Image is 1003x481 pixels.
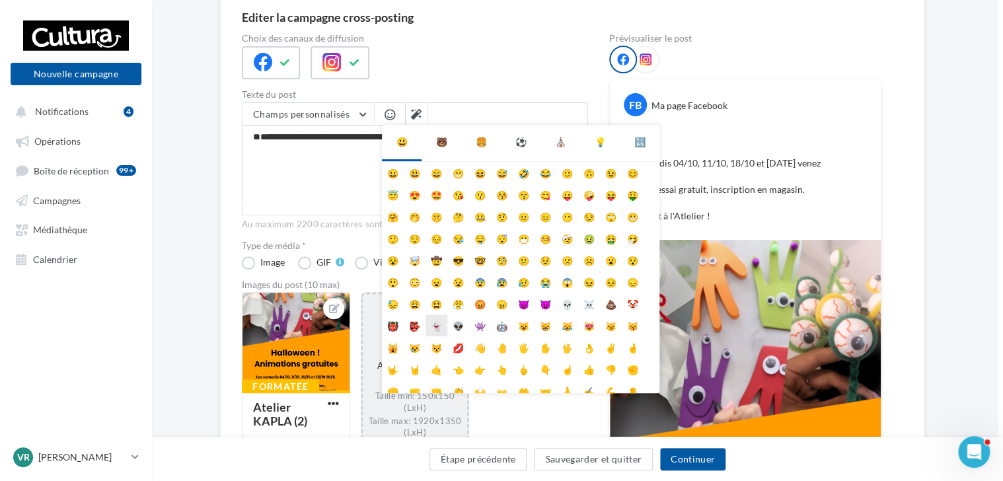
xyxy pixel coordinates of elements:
div: 😃 [396,135,408,149]
li: 👽 [447,314,469,336]
li: 😿 [404,336,426,358]
li: 😧 [447,271,469,293]
li: 🤓 [469,249,491,271]
li: 👆 [491,358,513,380]
span: Opérations [34,135,81,147]
li: 🧐 [491,249,513,271]
li: 😶 [556,205,578,227]
li: 😰 [491,271,513,293]
li: 🤘 [404,358,426,380]
div: Ma page Facebook [651,99,727,112]
li: 😛 [556,184,578,205]
li: 😟 [535,249,556,271]
li: 🤣 [513,162,535,184]
li: 🤨 [491,205,513,227]
li: 💪 [600,380,622,402]
span: Champs personnalisés [253,108,350,120]
div: Atelier KAPLA (2) [253,400,307,428]
li: ☹️ [578,249,600,271]
li: 👊 [382,380,404,402]
div: 4 [124,106,133,117]
li: 😮 [600,249,622,271]
li: 👻 [426,314,447,336]
li: 😨 [469,271,491,293]
li: 🤟 [382,358,404,380]
span: Notifications [35,106,89,117]
li: 😖 [578,271,600,293]
li: 😕 [513,249,535,271]
li: 😋 [535,184,556,205]
li: 👿 [535,293,556,314]
li: 👉 [469,358,491,380]
li: 🤖 [491,314,513,336]
li: 👂 [622,380,644,402]
p: [PERSON_NAME] [38,451,126,464]
label: Choix des canaux de diffusion [242,34,588,43]
li: 🙁 [556,249,578,271]
li: 😌 [404,227,426,249]
li: ✍ [578,380,600,402]
li: 👺 [404,314,426,336]
li: 😣 [600,271,622,293]
button: Étape précédente [429,448,527,470]
button: Sauvegarder et quitter [534,448,653,470]
button: Continuer [660,448,725,470]
li: 🤐 [469,205,491,227]
li: 👎 [600,358,622,380]
li: 😬 [622,205,644,227]
div: Au maximum 2200 caractères sont permis pour pouvoir publier sur Instagram [242,219,588,231]
li: 🙄 [600,205,622,227]
div: ⚽ [515,135,527,149]
li: 😩 [404,293,426,314]
li: 😾 [426,336,447,358]
div: Images du post (10 max) [242,280,588,289]
li: 👹 [382,314,404,336]
li: 🤫 [426,205,447,227]
iframe: Intercom live chat [958,436,990,468]
li: 😔 [426,227,447,249]
li: 🤧 [622,227,644,249]
li: 👋 [469,336,491,358]
li: ✌ [600,336,622,358]
li: ☠️ [578,293,600,314]
li: 😫 [426,293,447,314]
li: 🙀 [382,336,404,358]
li: 😒 [578,205,600,227]
button: Champs personnalisés [242,103,374,126]
li: 👌 [578,336,600,358]
li: 😱 [556,271,578,293]
li: 🤪 [578,184,600,205]
li: 😄 [426,162,447,184]
li: 👈 [447,358,469,380]
a: Boîte de réception99+ [8,158,144,182]
span: Boîte de réception [34,165,109,176]
li: 😆 [469,162,491,184]
div: 99+ [116,165,136,176]
li: 😊 [622,162,644,184]
li: 🤜 [426,380,447,402]
a: Médiathèque [8,217,144,240]
li: 😭 [535,271,556,293]
li: 😯 [622,249,644,271]
li: 😥 [513,271,535,293]
li: 🤮 [600,227,622,249]
li: 😠 [491,293,513,314]
li: 😞 [622,271,644,293]
li: 😳 [404,271,426,293]
li: 😪 [447,227,469,249]
li: 😽 [622,314,644,336]
li: 😲 [382,271,404,293]
li: 😃 [404,162,426,184]
div: GIF [316,258,331,267]
p: Les samedis 04/10, 11/10, 18/10 et [DATE] venez Cours d'essai gratuit, inscription en magasin. A ... [623,130,868,223]
li: 🤭 [404,205,426,227]
span: Vr [17,451,30,464]
li: 🤢 [578,227,600,249]
label: Texte du post [242,90,588,99]
li: 😵 [382,249,404,271]
li: 💩 [600,293,622,314]
li: 🤯 [404,249,426,271]
li: 💀 [556,293,578,314]
li: 😉 [600,162,622,184]
li: 😁 [447,162,469,184]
